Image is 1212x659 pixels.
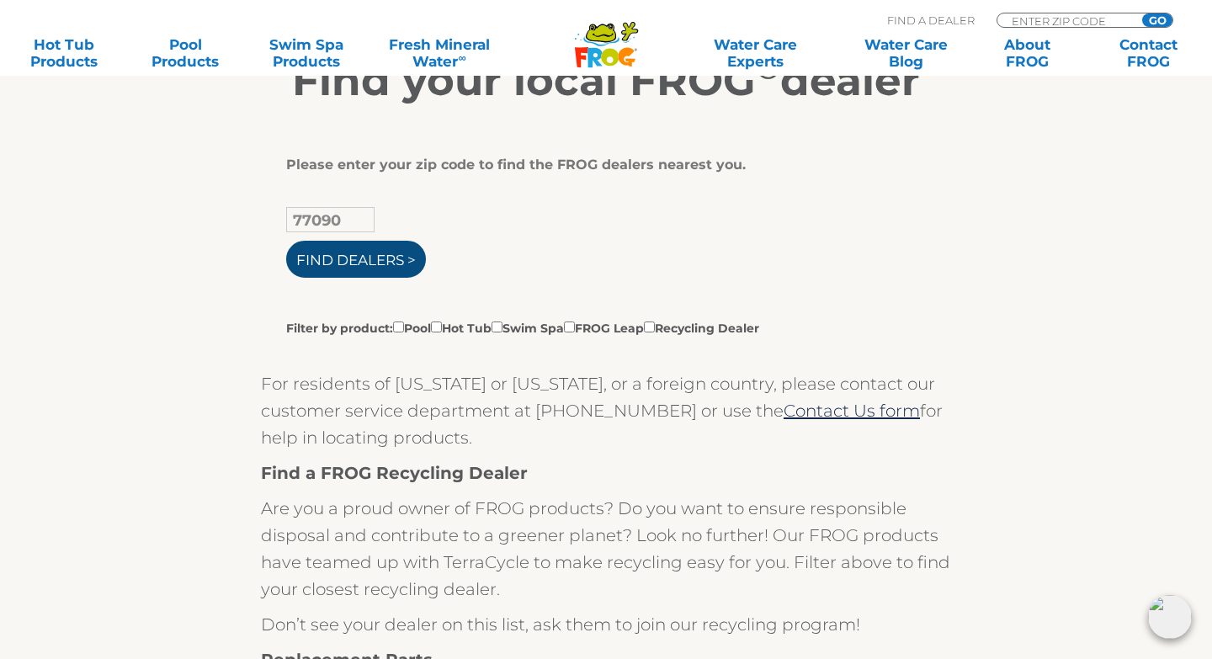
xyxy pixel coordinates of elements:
[261,611,951,638] p: Don’t see your dealer on this list, ask them to join our recycling program!
[286,157,913,173] div: Please enter your zip code to find the FROG dealers nearest you.
[1101,36,1195,70] a: ContactFROG
[261,495,951,603] p: Are you a proud owner of FROG products? Do you want to ensure responsible disposal and contribute...
[784,401,920,421] a: Contact Us form
[858,36,953,70] a: Water CareBlog
[458,51,465,64] sup: ∞
[393,322,404,332] input: Filter by product:PoolHot TubSwim SpaFROG LeapRecycling Dealer
[380,36,498,70] a: Fresh MineralWater∞
[261,463,528,483] strong: Find a FROG Recycling Dealer
[431,322,442,332] input: Filter by product:PoolHot TubSwim SpaFROG LeapRecycling Dealer
[887,13,975,28] p: Find A Dealer
[980,36,1074,70] a: AboutFROG
[1148,595,1192,639] img: openIcon
[492,322,502,332] input: Filter by product:PoolHot TubSwim SpaFROG LeapRecycling Dealer
[564,322,575,332] input: Filter by product:PoolHot TubSwim SpaFROG LeapRecycling Dealer
[138,36,232,70] a: PoolProducts
[1010,13,1124,28] input: Zip Code Form
[88,56,1124,106] h2: Find your local FROG dealer
[286,241,426,278] input: Find Dealers >
[644,322,655,332] input: Filter by product:PoolHot TubSwim SpaFROG LeapRecycling Dealer
[259,36,353,70] a: Swim SpaProducts
[17,36,111,70] a: Hot TubProducts
[1142,13,1172,27] input: GO
[286,318,759,337] label: Filter by product: Pool Hot Tub Swim Spa FROG Leap Recycling Dealer
[678,36,832,70] a: Water CareExperts
[261,370,951,451] p: For residents of [US_STATE] or [US_STATE], or a foreign country, please contact our customer serv...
